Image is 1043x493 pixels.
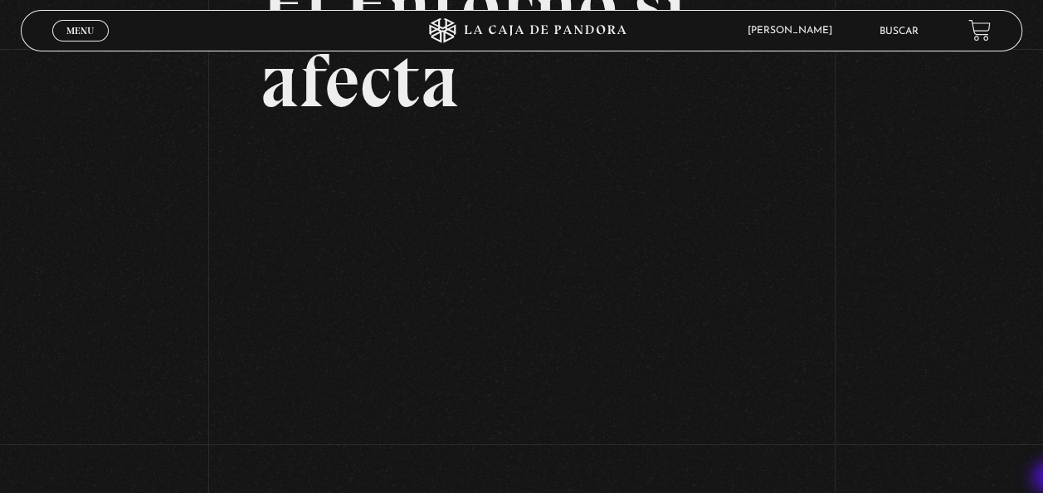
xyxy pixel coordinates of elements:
[880,27,919,37] a: Buscar
[61,40,100,51] span: Cerrar
[738,26,848,36] span: [PERSON_NAME]
[66,26,94,36] span: Menu
[968,19,991,41] a: View your shopping cart
[261,144,782,437] iframe: Dailymotion video player – El entorno si Afecta Live (95)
